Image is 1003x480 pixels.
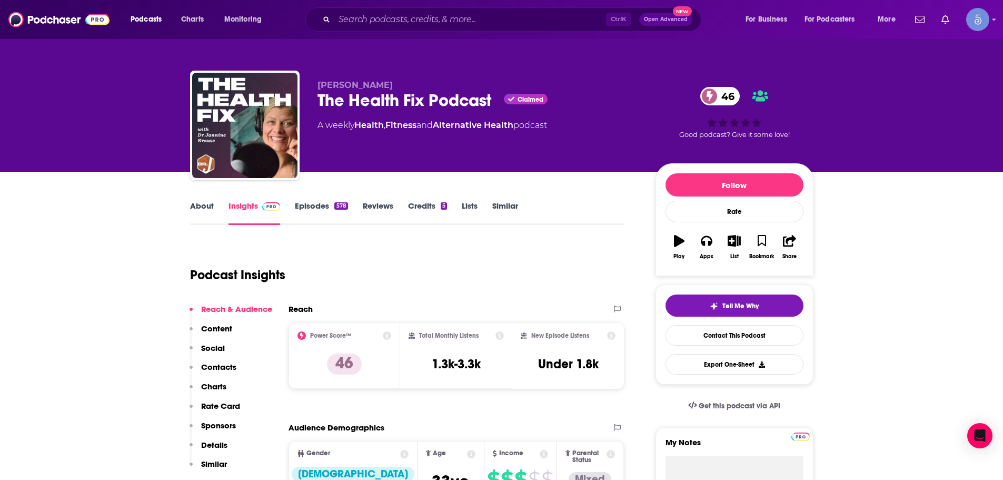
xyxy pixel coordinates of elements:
[416,120,433,130] span: and
[666,354,803,375] button: Export One-Sheet
[700,87,740,105] a: 46
[673,253,684,260] div: Play
[499,450,523,457] span: Income
[433,120,513,130] a: Alternative Health
[666,325,803,346] a: Contact This Podcast
[190,420,236,440] button: Sponsors
[679,131,790,139] span: Good podcast? Give it some love!
[201,420,236,430] p: Sponsors
[192,73,297,178] img: The Health Fix Podcast
[334,202,347,210] div: 578
[190,324,232,343] button: Content
[432,356,481,372] h3: 1.3k-3.3k
[656,80,813,145] div: 46Good podcast? Give it some love!
[327,354,362,375] p: 46
[229,201,281,225] a: InsightsPodchaser Pro
[666,228,693,266] button: Play
[201,381,226,391] p: Charts
[738,11,800,28] button: open menu
[462,201,478,225] a: Lists
[606,13,631,26] span: Ctrl K
[531,332,589,339] h2: New Episode Listens
[722,302,759,310] span: Tell Me Why
[805,12,855,27] span: For Podcasters
[131,12,162,27] span: Podcasts
[289,304,313,314] h2: Reach
[776,228,803,266] button: Share
[334,11,606,28] input: Search podcasts, credits, & more...
[190,459,227,478] button: Similar
[699,401,780,410] span: Get this podcast via API
[224,12,262,27] span: Monitoring
[190,343,225,363] button: Social
[518,97,543,102] span: Claimed
[730,253,739,260] div: List
[644,17,688,22] span: Open Advanced
[8,9,110,30] img: Podchaser - Follow, Share and Rate Podcasts
[201,343,225,353] p: Social
[966,8,989,31] span: Logged in as Spiral5-G1
[538,356,599,372] h3: Under 1.8k
[201,401,240,411] p: Rate Card
[190,381,226,401] button: Charts
[295,201,347,225] a: Episodes578
[385,120,416,130] a: Fitness
[748,228,776,266] button: Bookmark
[666,295,803,317] button: tell me why sparkleTell Me Why
[190,304,272,324] button: Reach & Audience
[190,401,240,420] button: Rate Card
[174,11,210,28] a: Charts
[317,119,547,132] div: A weekly podcast
[711,87,740,105] span: 46
[190,362,236,381] button: Contacts
[966,8,989,31] img: User Profile
[289,423,384,433] h2: Audience Demographics
[190,201,214,225] a: About
[666,173,803,197] button: Follow
[123,11,175,28] button: open menu
[190,440,227,459] button: Details
[572,450,605,464] span: Parental Status
[937,11,954,28] a: Show notifications dropdown
[310,332,351,339] h2: Power Score™
[433,450,446,457] span: Age
[666,201,803,222] div: Rate
[201,440,227,450] p: Details
[317,80,393,90] span: [PERSON_NAME]
[749,253,774,260] div: Bookmark
[201,324,232,334] p: Content
[911,11,929,28] a: Show notifications dropdown
[710,302,718,310] img: tell me why sparkle
[693,228,720,266] button: Apps
[181,12,204,27] span: Charts
[354,120,384,130] a: Health
[720,228,748,266] button: List
[782,253,797,260] div: Share
[680,393,789,419] a: Get this podcast via API
[492,201,518,225] a: Similar
[408,201,447,225] a: Credits5
[673,6,692,16] span: New
[306,450,330,457] span: Gender
[190,267,285,283] h1: Podcast Insights
[746,12,787,27] span: For Business
[967,423,992,448] div: Open Intercom Messenger
[791,431,810,441] a: Pro website
[217,11,275,28] button: open menu
[878,12,896,27] span: More
[639,13,692,26] button: Open AdvancedNew
[966,8,989,31] button: Show profile menu
[700,253,713,260] div: Apps
[419,332,479,339] h2: Total Monthly Listens
[441,202,447,210] div: 5
[262,202,281,211] img: Podchaser Pro
[363,201,393,225] a: Reviews
[666,437,803,456] label: My Notes
[870,11,909,28] button: open menu
[201,362,236,372] p: Contacts
[798,11,870,28] button: open menu
[384,120,385,130] span: ,
[315,7,711,32] div: Search podcasts, credits, & more...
